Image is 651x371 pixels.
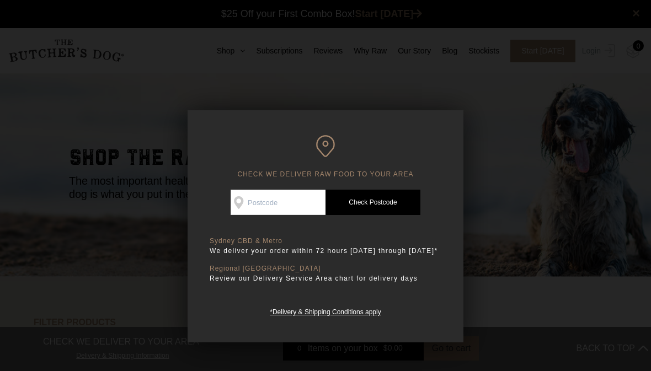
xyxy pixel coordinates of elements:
p: Sydney CBD & Metro [210,237,441,245]
a: *Delivery & Shipping Conditions apply [270,305,381,316]
p: Review our Delivery Service Area chart for delivery days [210,273,441,284]
p: We deliver your order within 72 hours [DATE] through [DATE]* [210,245,441,256]
a: Check Postcode [325,190,420,215]
input: Postcode [231,190,325,215]
p: Regional [GEOGRAPHIC_DATA] [210,265,441,273]
h6: CHECK WE DELIVER RAW FOOD TO YOUR AREA [210,135,441,179]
